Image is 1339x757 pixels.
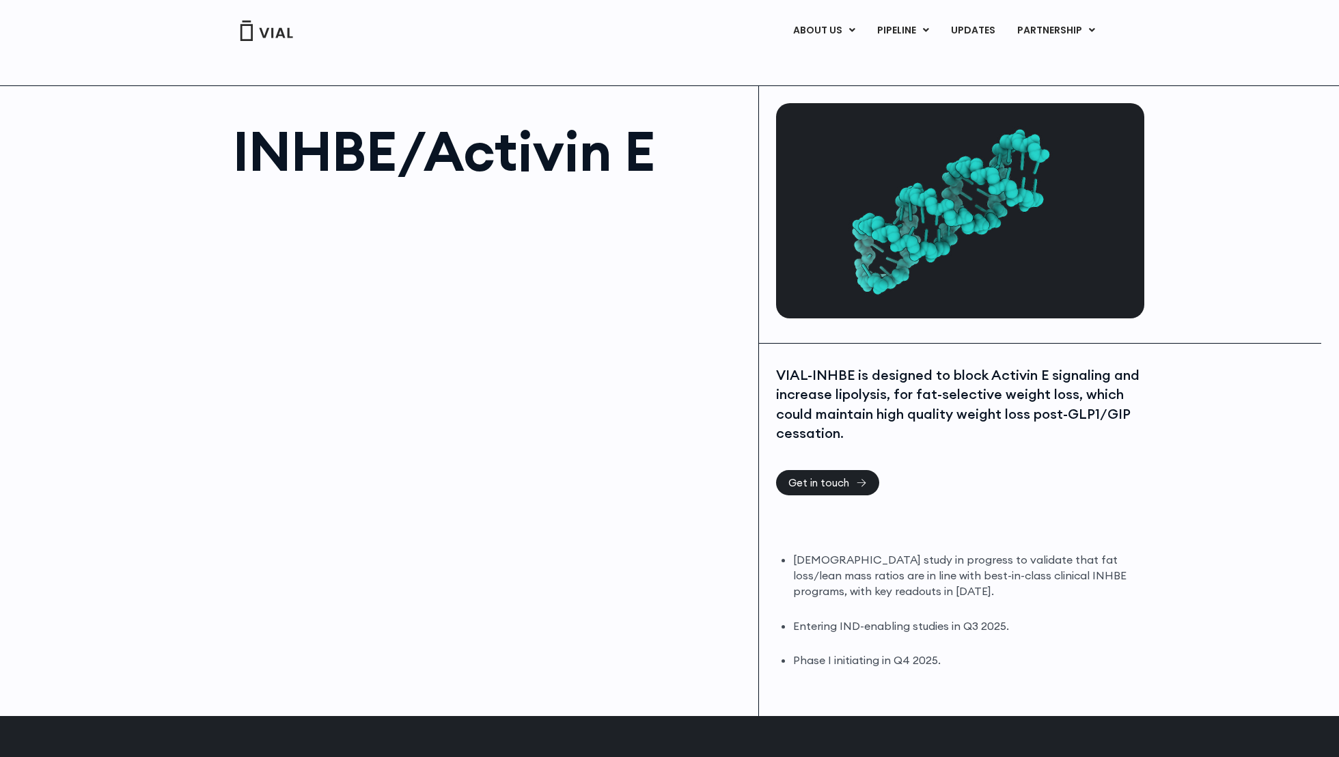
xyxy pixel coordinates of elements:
div: VIAL-INHBE is designed to block Activin E signaling and increase lipolysis, for fat-selective wei... [776,366,1141,443]
img: Vial Logo [239,20,294,41]
li: Phase I initiating in Q4 2025. [793,652,1141,668]
a: ABOUT USMenu Toggle [782,19,866,42]
a: PIPELINEMenu Toggle [866,19,939,42]
h1: INHBE/Activin E [233,124,745,178]
li: Entering IND-enabling studies in Q3 2025. [793,618,1141,634]
a: PARTNERSHIPMenu Toggle [1006,19,1106,42]
span: Get in touch [788,478,849,488]
li: [DEMOGRAPHIC_DATA] study in progress to validate that fat loss/lean mass ratios are in line with ... [793,552,1141,599]
a: Get in touch [776,470,879,495]
a: UPDATES [940,19,1006,42]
